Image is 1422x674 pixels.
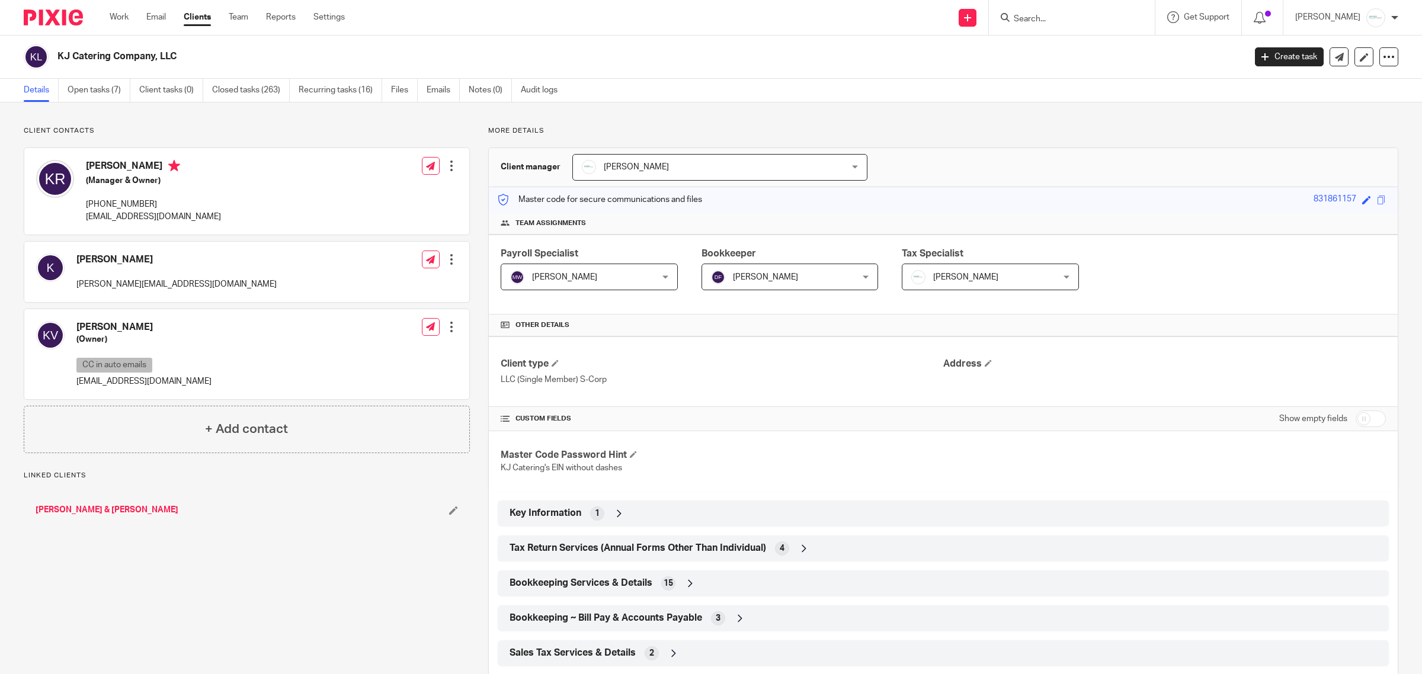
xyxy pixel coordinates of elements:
span: [PERSON_NAME] [733,273,798,281]
p: Linked clients [24,471,470,480]
p: [PHONE_NUMBER] [86,198,221,210]
a: Clients [184,11,211,23]
div: 831861157 [1314,193,1356,207]
p: CC in auto emails [76,358,152,373]
img: svg%3E [711,270,725,284]
img: _Logo.png [1366,8,1385,27]
span: Bookkeeping ~ Bill Pay & Accounts Payable [510,612,702,624]
a: Client tasks (0) [139,79,203,102]
span: KJ Catering's EIN without dashes [501,464,622,472]
a: Create task [1255,47,1324,66]
p: [EMAIL_ADDRESS][DOMAIN_NAME] [76,375,212,387]
input: Search [1013,14,1119,25]
h4: + Add contact [205,420,288,438]
span: 3 [716,612,720,624]
h4: Client type [501,358,943,370]
span: Tax Specialist [902,249,963,258]
h4: [PERSON_NAME] [86,160,221,175]
p: More details [488,126,1398,136]
h4: Address [943,358,1386,370]
a: Notes (0) [469,79,512,102]
h4: [PERSON_NAME] [76,321,212,333]
span: [PERSON_NAME] [604,163,669,171]
a: [PERSON_NAME] & [PERSON_NAME] [36,504,178,516]
span: 2 [649,647,654,659]
a: Audit logs [521,79,566,102]
img: Pixie [24,9,83,25]
span: Get Support [1184,13,1229,21]
h3: Client manager [501,161,561,173]
h4: [PERSON_NAME] [76,253,277,266]
a: Email [146,11,166,23]
p: Client contacts [24,126,470,136]
img: _Logo.png [911,270,925,284]
img: svg%3E [36,321,65,349]
i: Primary [168,160,180,172]
h4: Master Code Password Hint [501,449,943,461]
span: Key Information [510,507,581,519]
a: Closed tasks (263) [212,79,290,102]
span: Team assignments [515,219,586,228]
img: svg%3E [36,253,65,282]
p: LLC (Single Member) S-Corp [501,374,943,386]
p: [PERSON_NAME][EMAIL_ADDRESS][DOMAIN_NAME] [76,278,277,290]
a: Details [24,79,59,102]
h5: (Manager & Owner) [86,175,221,187]
span: Bookkeeper [702,249,756,258]
p: [EMAIL_ADDRESS][DOMAIN_NAME] [86,211,221,223]
span: [PERSON_NAME] [933,273,998,281]
a: Recurring tasks (16) [299,79,382,102]
a: Files [391,79,418,102]
img: svg%3E [510,270,524,284]
a: Team [229,11,248,23]
p: Master code for secure communications and files [498,194,702,206]
h4: CUSTOM FIELDS [501,414,943,423]
span: Tax Return Services (Annual Forms Other Than Individual) [510,542,766,554]
span: Bookkeeping Services & Details [510,577,652,589]
span: 4 [780,543,784,554]
span: Payroll Specialist [501,249,578,258]
a: Settings [313,11,345,23]
span: Sales Tax Services & Details [510,647,636,659]
span: 1 [595,508,600,519]
h2: KJ Catering Company, LLC [57,50,1001,63]
img: svg%3E [36,160,74,198]
span: [PERSON_NAME] [532,273,597,281]
p: [PERSON_NAME] [1295,11,1360,23]
img: _Logo.png [582,160,596,174]
a: Work [110,11,129,23]
span: 15 [664,577,673,589]
a: Emails [427,79,460,102]
img: svg%3E [24,44,49,69]
label: Show empty fields [1279,413,1347,425]
a: Open tasks (7) [68,79,130,102]
a: Reports [266,11,296,23]
h5: (Owner) [76,333,212,345]
span: Other details [515,320,569,330]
